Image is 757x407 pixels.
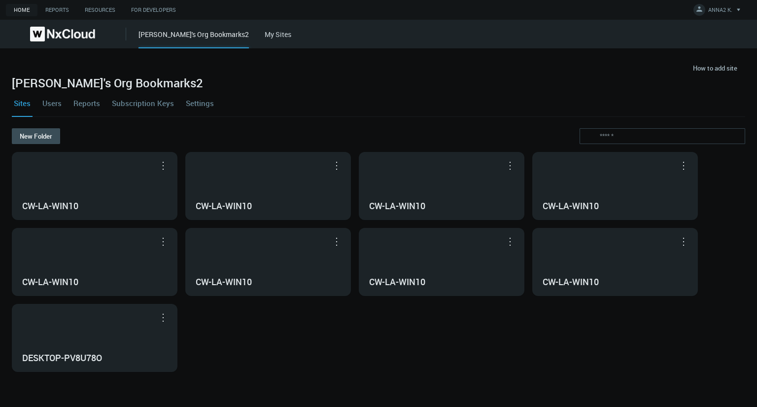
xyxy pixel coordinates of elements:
a: Reports [71,90,102,116]
nx-search-highlight: DESKTOP-PV8U78O [22,352,102,364]
a: Resources [77,4,123,16]
nx-search-highlight: CW-LA-WIN10 [196,276,252,288]
nx-search-highlight: CW-LA-WIN10 [543,276,599,288]
nx-search-highlight: CW-LA-WIN10 [369,276,425,288]
nx-search-highlight: CW-LA-WIN10 [22,200,78,212]
img: Nx Cloud logo [30,27,95,41]
a: My Sites [265,30,291,39]
button: New Folder [12,128,60,144]
a: Subscription Keys [110,90,176,116]
a: Settings [184,90,216,116]
nx-search-highlight: CW-LA-WIN10 [369,200,425,212]
a: Reports [37,4,77,16]
nx-search-highlight: CW-LA-WIN10 [22,276,78,288]
a: Sites [12,90,33,116]
a: For Developers [123,4,184,16]
div: [PERSON_NAME]'s Org Bookmarks2 [138,29,249,48]
nx-search-highlight: CW-LA-WIN10 [543,200,599,212]
span: ANNA2 K. [708,6,732,17]
button: How to add site [685,60,745,76]
span: How to add site [693,64,737,72]
nx-search-highlight: CW-LA-WIN10 [196,200,252,212]
a: Users [40,90,64,116]
a: Home [6,4,37,16]
h2: [PERSON_NAME]'s Org Bookmarks2 [12,76,745,90]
